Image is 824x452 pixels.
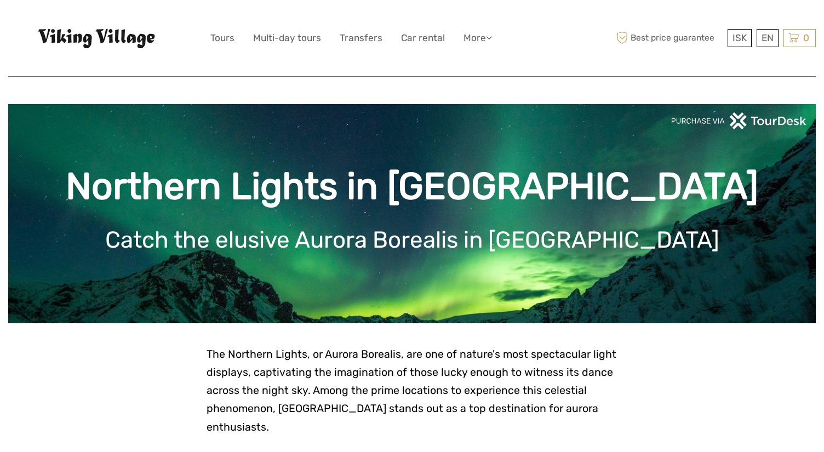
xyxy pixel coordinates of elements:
[401,30,445,46] a: Car rental
[802,32,811,43] span: 0
[25,226,799,254] h1: Catch the elusive Aurora Borealis in [GEOGRAPHIC_DATA]
[671,112,808,129] img: PurchaseViaTourDeskwhite.png
[757,29,779,47] div: EN
[37,28,158,49] img: Viking Village - Hótel Víking
[253,30,321,46] a: Multi-day tours
[25,164,799,209] h1: Northern Lights in [GEOGRAPHIC_DATA]
[463,30,492,46] a: More
[210,30,234,46] a: Tours
[614,29,725,47] span: Best price guarantee
[733,32,747,43] span: ISK
[207,348,616,433] span: The Northern Lights, or Aurora Borealis, are one of nature's most spectacular light displays, cap...
[340,30,382,46] a: Transfers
